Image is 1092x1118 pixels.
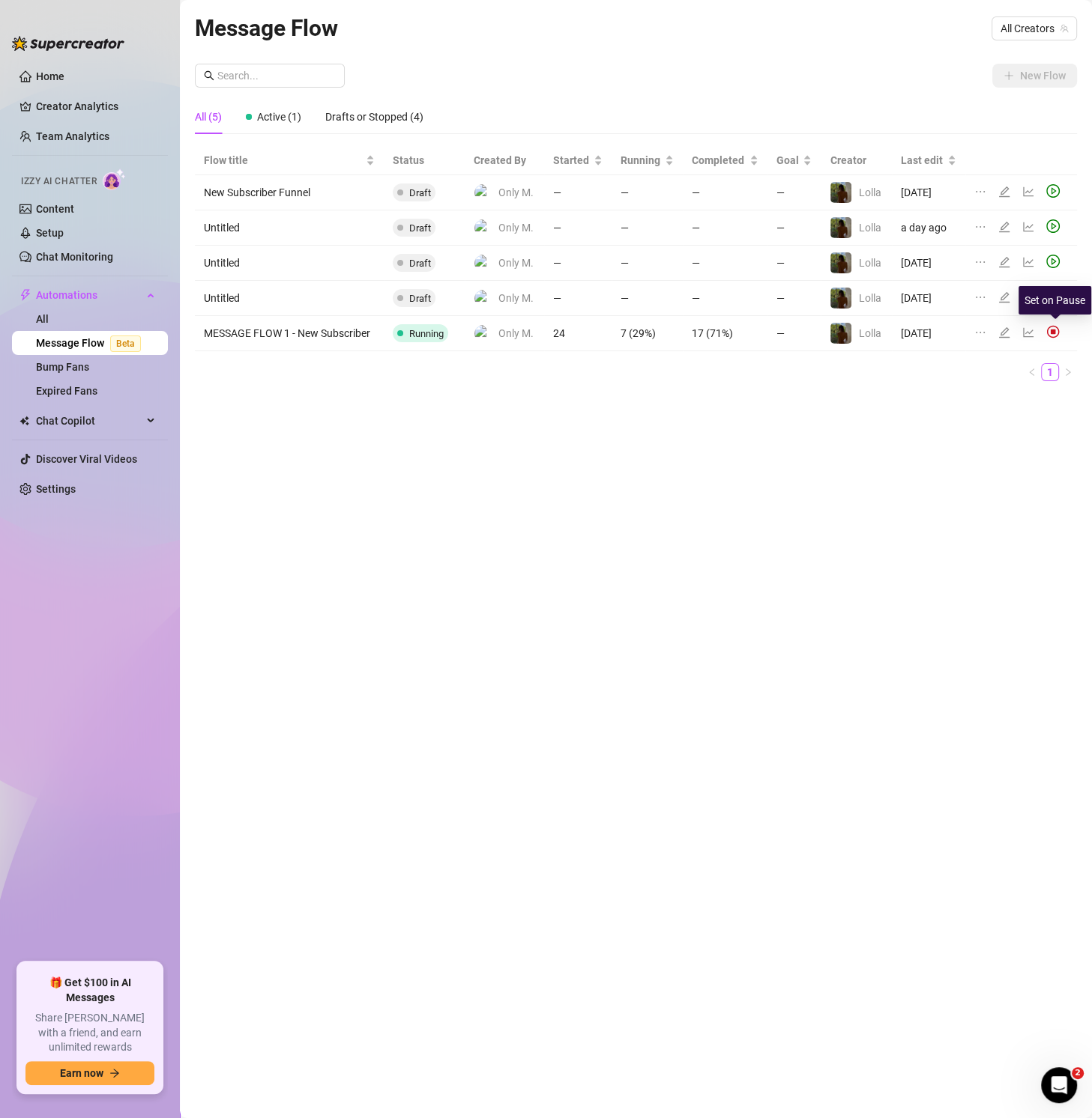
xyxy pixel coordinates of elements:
[19,416,29,426] img: Chat Copilot
[36,283,142,307] span: Automations
[1041,363,1059,381] li: 1
[325,109,423,125] div: Drafts or Stopped (4)
[1041,1067,1077,1103] iframe: Intercom live chat
[1022,221,1034,233] span: line-chart
[1046,255,1060,268] span: play-circle
[974,256,986,268] span: ellipsis
[892,146,965,175] th: Last edit
[998,221,1010,233] span: edit
[974,221,986,233] span: ellipsis
[21,174,97,189] span: Izzy AI Chatter
[544,175,612,210] td: —
[109,1068,120,1078] span: arrow-right
[683,246,767,281] td: —
[1019,286,1091,315] div: Set on Pause
[767,246,821,281] td: —
[498,184,534,201] span: Only M.
[767,210,821,246] td: —
[998,186,1010,198] span: edit
[195,10,338,46] article: Message Flow
[830,252,851,273] img: Lolla
[36,130,109,142] a: Team Analytics
[36,227,64,239] a: Setup
[498,290,534,306] span: Only M.
[195,175,384,210] td: New Subscriber Funnel
[25,1061,154,1085] button: Earn nowarrow-right
[974,291,986,303] span: ellipsis
[830,217,851,238] img: Lolla
[858,327,881,339] span: Lolla
[974,186,986,198] span: ellipsis
[36,409,142,433] span: Chat Copilot
[257,111,301,123] span: Active (1)
[465,146,544,175] th: Created By
[474,290,492,307] img: Only Models
[1022,186,1034,198] span: line-chart
[553,152,591,168] span: Started
[36,453,137,465] a: Discover Viral Videos
[683,281,767,316] td: —
[821,146,891,175] th: Creator
[498,325,534,341] span: Only M.
[409,222,431,234] span: Draft
[692,152,746,168] span: Completed
[1046,184,1060,198] span: play-circle
[621,152,662,168] span: Running
[474,184,492,201] img: Only Models
[830,288,851,309] img: Lolla
[776,152,800,168] span: Goal
[830,323,851,344] img: Lolla
[103,168,126,190] img: AI Chatter
[1028,368,1037,377] span: left
[767,175,821,210] td: —
[12,36,124,51] img: logo-BBDzfeDw.svg
[36,70,64,82] a: Home
[19,289,31,301] span: thunderbolt
[683,316,767,351] td: 17 (71%)
[1046,325,1060,338] img: svg%3e
[892,281,965,316] td: [DATE]
[998,291,1010,303] span: edit
[1059,363,1077,381] li: Next Page
[498,219,534,236] span: Only M.
[217,67,336,84] input: Search...
[409,187,431,198] span: Draft
[1001,17,1068,40] span: All Creators
[767,316,821,351] td: —
[767,146,821,175] th: Goal
[544,210,612,246] td: —
[195,146,384,175] th: Flow title
[1064,368,1073,377] span: right
[1072,1067,1084,1079] span: 2
[544,316,612,351] td: 24
[474,219,492,237] img: Only Models
[892,246,965,281] td: [DATE]
[612,175,683,210] td: —
[498,255,534,271] span: Only M.
[544,281,612,316] td: —
[683,175,767,210] td: —
[195,281,384,316] td: Untitled
[683,146,767,175] th: Completed
[1022,326,1034,338] span: line-chart
[195,109,222,125] div: All (5)
[195,246,384,281] td: Untitled
[1022,256,1034,268] span: line-chart
[409,328,444,339] span: Running
[409,293,431,304] span: Draft
[612,281,683,316] td: —
[830,182,851,203] img: Lolla
[612,146,683,175] th: Running
[1046,219,1060,233] span: play-circle
[36,203,74,215] a: Content
[1023,363,1041,381] button: left
[892,210,965,246] td: a day ago
[992,64,1077,88] button: New Flow
[858,186,881,198] span: Lolla
[384,146,465,175] th: Status
[36,361,89,373] a: Bump Fans
[612,246,683,281] td: —
[683,210,767,246] td: —
[544,246,612,281] td: —
[36,251,113,263] a: Chat Monitoring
